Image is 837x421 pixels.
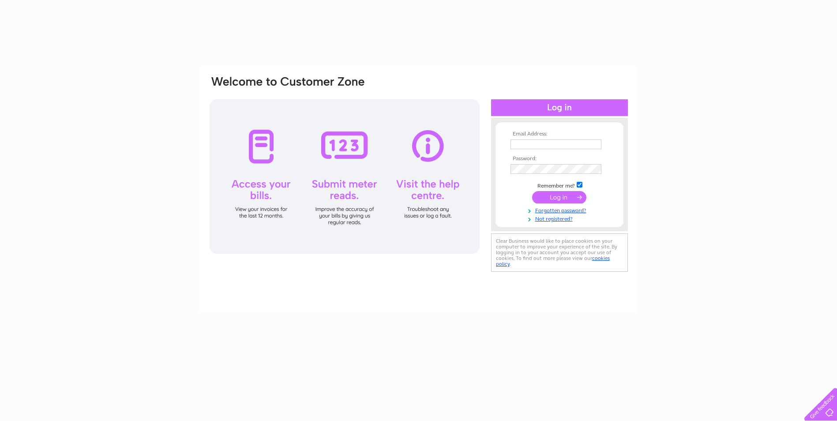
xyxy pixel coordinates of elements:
[496,255,610,267] a: cookies policy
[508,180,611,189] td: Remember me?
[508,131,611,137] th: Email Address:
[508,156,611,162] th: Password:
[491,233,628,272] div: Clear Business would like to place cookies on your computer to improve your experience of the sit...
[510,214,611,222] a: Not registered?
[510,206,611,214] a: Forgotten password?
[532,191,586,203] input: Submit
